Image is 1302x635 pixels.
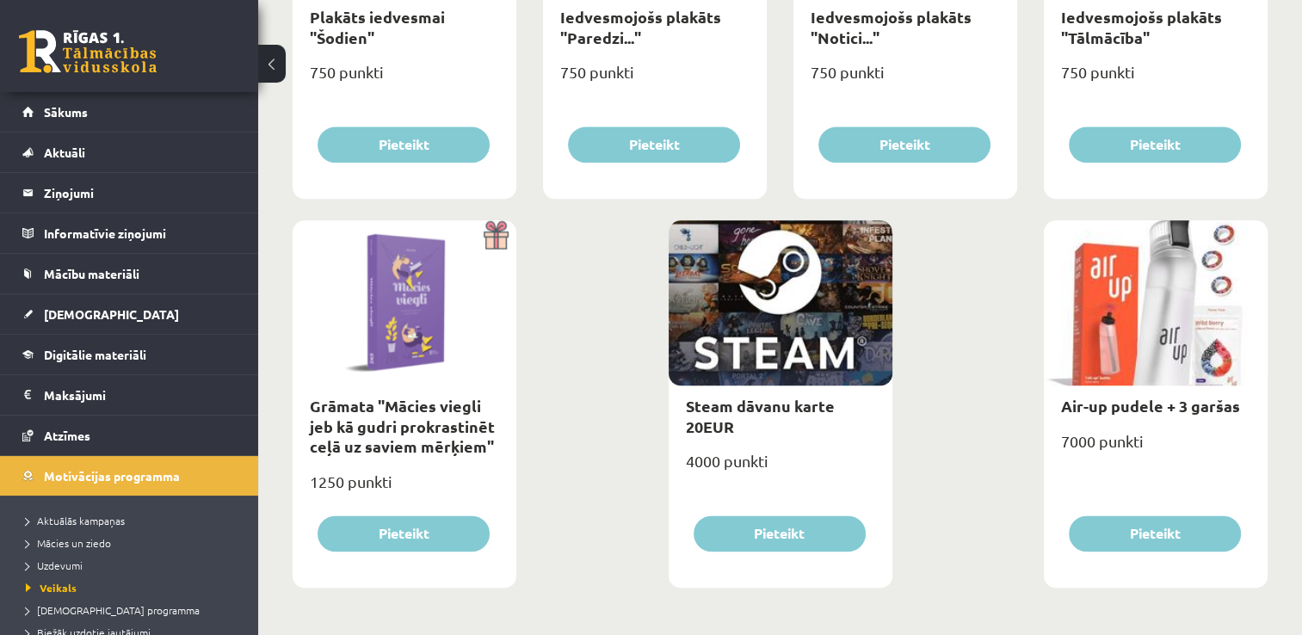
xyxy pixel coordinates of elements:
[543,58,767,101] div: 750 punkti
[44,145,85,160] span: Aktuāli
[26,513,241,528] a: Aktuālās kampaņas
[44,306,179,322] span: [DEMOGRAPHIC_DATA]
[22,416,237,455] a: Atzīmes
[1044,58,1268,101] div: 750 punkti
[22,92,237,132] a: Sākums
[26,536,111,550] span: Mācies un ziedo
[560,7,721,46] a: Iedvesmojošs plakāts "Paredzi..."
[22,335,237,374] a: Digitālie materiāli
[22,173,237,213] a: Ziņojumi
[310,7,445,46] a: Plakāts iedvesmai "Šodien"
[22,294,237,334] a: [DEMOGRAPHIC_DATA]
[19,30,157,73] a: Rīgas 1. Tālmācības vidusskola
[293,467,516,510] div: 1250 punkti
[44,104,88,120] span: Sākums
[478,220,516,250] img: Dāvana ar pārsteigumu
[1069,515,1241,552] button: Pieteikt
[26,581,77,595] span: Veikals
[1069,126,1241,163] button: Pieteikt
[26,535,241,551] a: Mācies un ziedo
[22,254,237,293] a: Mācību materiāli
[26,580,241,595] a: Veikals
[26,514,125,527] span: Aktuālās kampaņas
[44,173,237,213] legend: Ziņojumi
[1061,396,1240,416] a: Air-up pudele + 3 garšas
[818,126,990,163] button: Pieteikt
[44,428,90,443] span: Atzīmes
[22,375,237,415] a: Maksājumi
[26,603,200,617] span: [DEMOGRAPHIC_DATA] programma
[44,468,180,484] span: Motivācijas programma
[22,456,237,496] a: Motivācijas programma
[694,515,866,552] button: Pieteikt
[669,447,892,490] div: 4000 punkti
[26,558,241,573] a: Uzdevumi
[1061,7,1222,46] a: Iedvesmojošs plakāts "Tālmācība"
[568,126,740,163] button: Pieteikt
[44,347,146,362] span: Digitālie materiāli
[686,396,835,435] a: Steam dāvanu karte 20EUR
[44,266,139,281] span: Mācību materiāli
[22,213,237,253] a: Informatīvie ziņojumi
[318,515,490,552] button: Pieteikt
[318,126,490,163] button: Pieteikt
[26,602,241,618] a: [DEMOGRAPHIC_DATA] programma
[793,58,1017,101] div: 750 punkti
[310,396,495,456] a: Grāmata "Mācies viegli jeb kā gudri prokrastinēt ceļā uz saviem mērķiem"
[293,58,516,101] div: 750 punkti
[22,133,237,172] a: Aktuāli
[44,213,237,253] legend: Informatīvie ziņojumi
[811,7,972,46] a: Iedvesmojošs plakāts "Notici..."
[26,558,83,572] span: Uzdevumi
[44,375,237,415] legend: Maksājumi
[1044,427,1268,470] div: 7000 punkti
